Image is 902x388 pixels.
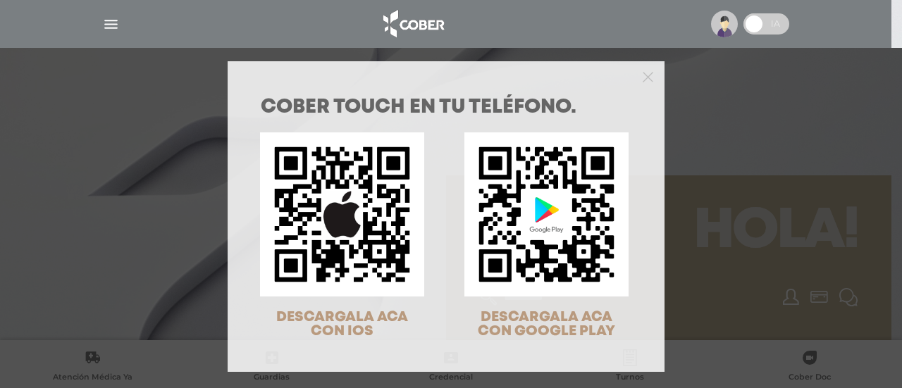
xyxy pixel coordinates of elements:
[260,132,424,296] img: qr-code
[261,98,631,118] h1: COBER TOUCH en tu teléfono.
[478,311,615,338] span: DESCARGALA ACA CON GOOGLE PLAY
[643,70,653,82] button: Close
[464,132,629,296] img: qr-code
[276,311,408,338] span: DESCARGALA ACA CON IOS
